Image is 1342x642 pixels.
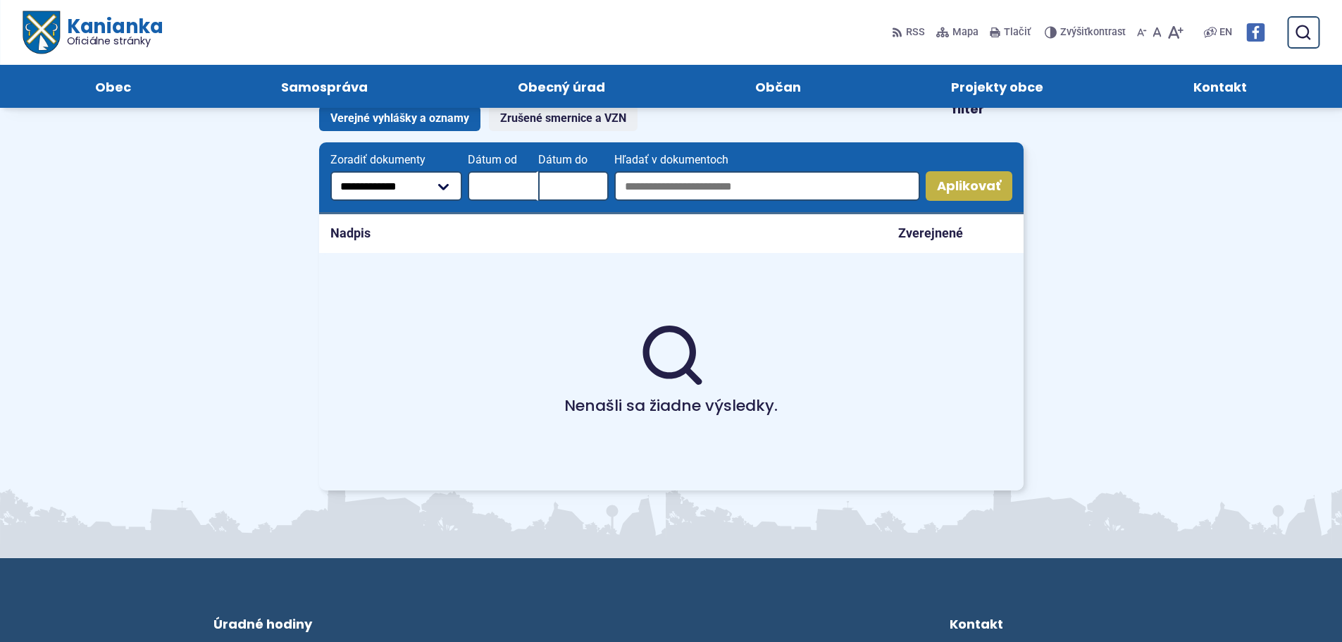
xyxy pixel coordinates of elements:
a: Logo Kanianka, prejsť na domovskú stránku. [23,11,163,54]
img: Prejsť na domovskú stránku [23,11,59,54]
button: Nastaviť pôvodnú veľkosť písma [1150,18,1164,47]
button: Zväčšiť veľkosť písma [1164,18,1186,47]
a: Verejné vyhlášky a oznamy [319,106,480,131]
span: Samospráva [281,65,368,108]
button: Zavrieť filter [926,85,1024,117]
a: Samospráva [220,65,428,108]
a: Mapa [933,18,981,47]
a: Kontakt [1133,65,1308,108]
span: Hľadať v dokumentoch [614,154,919,166]
span: Zavrieť filter [938,85,999,117]
img: Prejsť na Facebook stránku [1246,23,1265,42]
button: Zmenšiť veľkosť písma [1134,18,1150,47]
a: Občan [695,65,862,108]
span: kontrast [1060,27,1126,39]
span: Občan [755,65,801,108]
span: Kontakt [1193,65,1247,108]
input: Hľadať v dokumentoch [614,171,919,201]
span: Obec [95,65,131,108]
p: Zverejnené [898,226,963,242]
h4: Nenašli sa žiadne výsledky. [353,396,990,416]
button: Zvýšiťkontrast [1045,18,1129,47]
span: Obecný úrad [518,65,605,108]
button: Tlačiť [987,18,1033,47]
span: Zvýšiť [1060,26,1088,38]
span: Tlačiť [1004,27,1031,39]
span: EN [1219,24,1232,41]
input: Dátum do [538,171,609,201]
h3: Kontakt [950,615,1129,638]
a: Obec [34,65,192,108]
span: Dátum od [468,154,538,166]
input: Dátum od [468,171,538,201]
a: Obecný úrad [456,65,666,108]
span: Dátum do [538,154,609,166]
span: Projekty obce [951,65,1043,108]
select: Zoradiť dokumenty [330,171,463,201]
span: Mapa [952,24,978,41]
a: EN [1217,24,1235,41]
span: Kanianka [59,17,162,47]
a: Projekty obce [890,65,1105,108]
span: RSS [906,24,925,41]
button: Aplikovať [926,171,1012,201]
span: Oficiálne stránky [66,36,163,46]
p: Nadpis [330,226,371,242]
a: RSS [892,18,928,47]
h3: Úradné hodiny [213,615,478,638]
span: Zoradiť dokumenty [330,154,463,166]
a: Zrušené smernice a VZN [489,106,638,131]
